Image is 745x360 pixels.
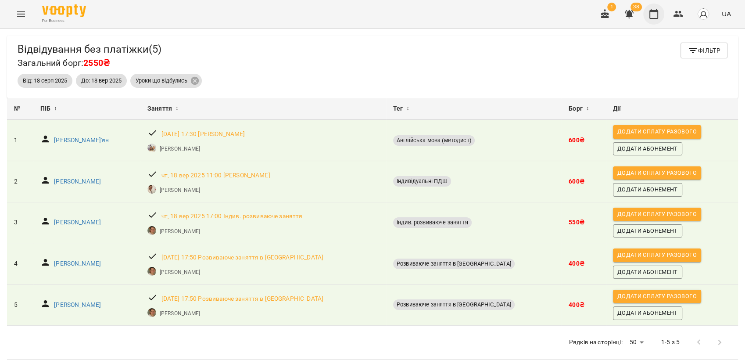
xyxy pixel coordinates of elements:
b: 600 ₴ [569,137,584,144]
span: ↕ [54,104,57,114]
a: [PERSON_NAME] [160,145,200,153]
td: 1 [7,120,33,161]
span: Розвиваюче заняття в [GEOGRAPHIC_DATA] [393,260,515,268]
span: ПІБ [40,104,50,114]
span: Індив. розвиваюче заняття [393,219,472,227]
h6: Загальний борг: [18,56,161,70]
b: 400 ₴ [569,260,584,267]
a: [DATE] 17:50 Розвиваюче заняття в [GEOGRAPHIC_DATA] [161,253,323,262]
span: Заняття [147,104,172,114]
span: For Business [42,18,86,24]
a: [DATE] 17:50 Розвиваюче заняття в [GEOGRAPHIC_DATA] [161,295,323,303]
span: ↕ [586,104,589,114]
a: [PERSON_NAME] [54,177,101,186]
b: 400 ₴ [569,301,584,308]
span: Фільтр [688,45,720,56]
button: Додати сплату разового [613,208,701,221]
span: Додати сплату разового [617,127,697,137]
a: [PERSON_NAME]'ян [54,136,109,145]
b: 550 ₴ [569,219,584,226]
span: Додати Абонемент [617,185,678,194]
p: Рядків на сторінці: [569,338,623,347]
a: чт, 18 вер 2025 17:00 Індив. розвиваюче заняття [161,212,302,221]
a: чт, 18 вер 2025 11:00 [PERSON_NAME] [161,171,270,180]
span: 2550₴ [83,58,110,68]
button: Додати Абонемент [613,183,682,196]
td: 5 [7,284,33,326]
a: [PERSON_NAME] [54,218,101,227]
td: 3 [7,202,33,243]
button: Фільтр [681,43,727,58]
span: Тег [393,104,403,114]
b: 600 ₴ [569,178,584,185]
span: Додати Абонемент [617,308,678,318]
span: Борг [569,104,583,114]
span: Додати сплату разового [617,292,697,301]
span: ↕ [406,104,409,114]
td: 2 [7,161,33,202]
a: [PERSON_NAME] [160,268,200,276]
a: [PERSON_NAME] [160,227,200,235]
p: 1-5 з 5 [661,338,680,347]
button: Додати сплату разового [613,125,701,138]
a: [PERSON_NAME] [160,310,200,317]
button: Додати Абонемент [613,266,682,279]
span: Розвиваюче заняття в [GEOGRAPHIC_DATA] [393,301,515,309]
span: Англійська мова (методист) [393,137,475,144]
button: Додати сплату разового [613,248,701,262]
a: [PERSON_NAME] [54,301,101,310]
img: Старюк Людмила Олександрівна [147,267,156,276]
div: 50 [626,336,647,349]
span: 1 [607,3,616,11]
span: Додати Абонемент [617,226,678,236]
span: ↕ [176,104,178,114]
div: Уроки що відбулись [130,74,202,88]
span: UA [722,9,731,18]
img: avatar_s.png [697,8,709,20]
img: Voopty Logo [42,4,86,17]
button: Додати сплату разового [613,166,701,180]
a: [PERSON_NAME] [54,259,101,268]
span: Додати Абонемент [617,267,678,277]
span: Індивідуальні ПДШ [393,177,451,185]
a: [DATE] 17:30 [PERSON_NAME] [161,130,245,139]
span: Від: 18 серп 2025 [18,77,72,85]
span: Додати сплату разового [617,209,697,219]
h5: Відвідування без платіжки ( 5 ) [18,43,161,56]
button: Додати сплату разового [613,290,701,303]
img: Старюк Людмила Олександрівна [147,226,156,235]
button: Menu [11,4,32,25]
button: Додати Абонемент [613,142,682,155]
span: Додати сплату разового [617,250,697,260]
div: № [14,104,26,114]
button: Додати Абонемент [613,224,682,238]
span: Уроки що відбулись [130,77,193,85]
div: Дії [613,104,731,114]
a: [PERSON_NAME] [160,186,200,194]
img: Киричук Тетяна Миколаївна [147,144,156,152]
span: До: 18 вер 2025 [76,77,127,85]
td: 4 [7,243,33,284]
button: UA [718,6,734,22]
img: Рущак Василина Василівна [147,185,156,194]
img: Старюк Людмила Олександрівна [147,308,156,317]
span: 38 [630,3,642,11]
button: Додати Абонемент [613,306,682,320]
span: Додати Абонемент [617,144,678,154]
span: Додати сплату разового [617,168,697,178]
